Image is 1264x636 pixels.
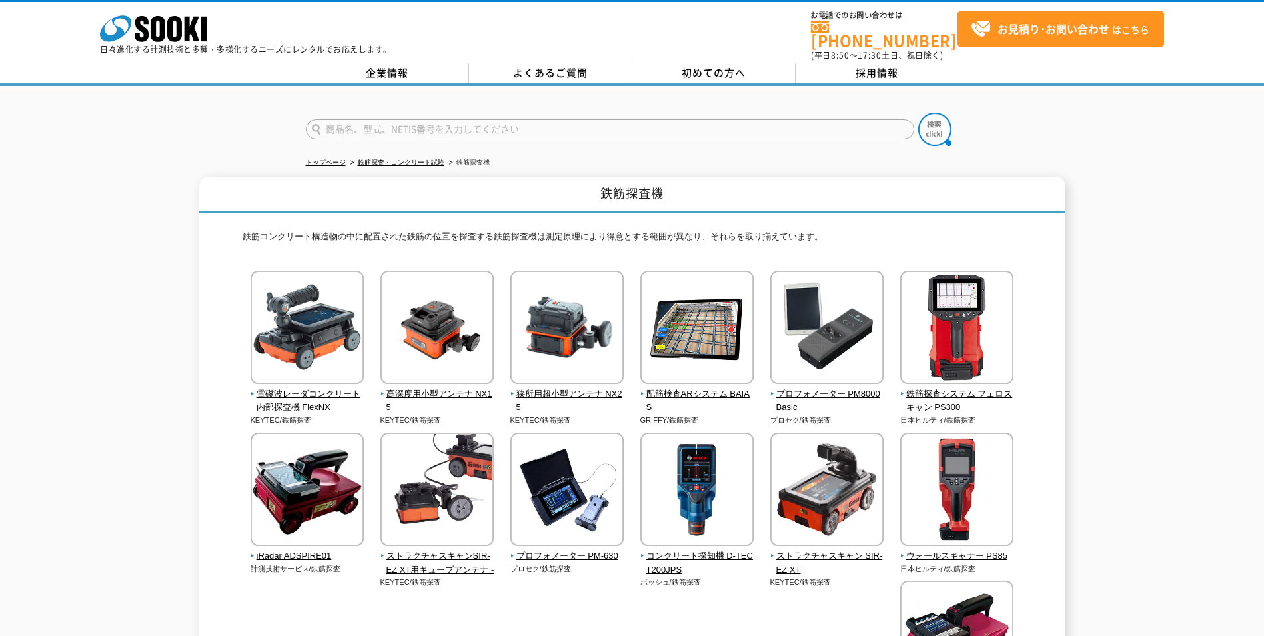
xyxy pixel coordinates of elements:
[251,387,364,415] span: 電磁波レーダコンクリート内部探査機 FlexNX
[510,549,624,563] span: プロフォメーター PM-630
[251,375,364,415] a: 電磁波レーダコンクリート内部探査機 FlexNX
[306,159,346,166] a: トップページ
[811,21,957,48] a: [PHONE_NUMBER]
[510,415,624,426] p: KEYTEC/鉄筋探査
[380,271,494,387] img: 高深度用小型アンテナ NX15
[770,577,884,588] p: KEYTEC/鉄筋探査
[510,271,624,387] img: 狭所用超小型アンテナ NX25
[510,563,624,575] p: プロセク/鉄筋探査
[900,563,1014,575] p: 日本ヒルティ/鉄筋探査
[770,549,884,577] span: ストラクチャスキャン SIR-EZ XT
[682,65,746,80] span: 初めての方へ
[380,433,494,549] img: ストラクチャスキャンSIR-EZ XT用キューブアンテナ -
[997,21,1109,37] strong: お見積り･お問い合わせ
[251,433,364,549] img: iRadar ADSPIRE01
[811,11,957,19] span: お電話でのお問い合わせは
[243,230,1022,251] p: 鉄筋コンクリート構造物の中に配置された鉄筋の位置を探査する鉄筋探査機は測定原理により得意とする範囲が異なり、それらを取り揃えています。
[640,433,754,549] img: コンクリート探知機 D-TECT200JPS
[251,563,364,575] p: 計測技術サービス/鉄筋探査
[510,537,624,563] a: プロフォメーター PM-630
[510,433,624,549] img: プロフォメーター PM-630
[770,537,884,577] a: ストラクチャスキャン SIR-EZ XT
[306,119,914,139] input: 商品名、型式、NETIS番号を入力してください
[251,549,364,563] span: iRadar ADSPIRE01
[510,387,624,415] span: 狭所用超小型アンテナ NX25
[640,577,754,588] p: ボッシュ/鉄筋探査
[640,387,754,415] span: 配筋検査ARシステム BAIAS
[199,177,1065,213] h1: 鉄筋探査機
[251,415,364,426] p: KEYTEC/鉄筋探査
[446,156,490,170] li: 鉄筋探査機
[770,375,884,415] a: プロフォメーター PM8000Basic
[251,271,364,387] img: 電磁波レーダコンクリート内部探査機 FlexNX
[469,63,632,83] a: よくあるご質問
[971,19,1149,39] span: はこちら
[796,63,959,83] a: 採用情報
[100,45,392,53] p: 日々進化する計測技術と多種・多様化するニーズにレンタルでお応えします。
[640,271,754,387] img: 配筋検査ARシステム BAIAS
[358,159,444,166] a: 鉄筋探査・コンクリート試験
[900,375,1014,415] a: 鉄筋探査システム フェロスキャン PS300
[640,549,754,577] span: コンクリート探知機 D-TECT200JPS
[640,415,754,426] p: GRIFFY/鉄筋探査
[831,49,850,61] span: 8:50
[251,537,364,563] a: iRadar ADSPIRE01
[380,549,494,577] span: ストラクチャスキャンSIR-EZ XT用キューブアンテナ -
[957,11,1164,47] a: お見積り･お問い合わせはこちら
[380,387,494,415] span: 高深度用小型アンテナ NX15
[770,433,884,549] img: ストラクチャスキャン SIR-EZ XT
[632,63,796,83] a: 初めての方へ
[900,271,1013,387] img: 鉄筋探査システム フェロスキャン PS300
[306,63,469,83] a: 企業情報
[380,375,494,415] a: 高深度用小型アンテナ NX15
[770,271,884,387] img: プロフォメーター PM8000Basic
[900,537,1014,563] a: ウォールスキャナー PS85
[640,537,754,577] a: コンクリート探知機 D-TECT200JPS
[380,415,494,426] p: KEYTEC/鉄筋探査
[900,387,1014,415] span: 鉄筋探査システム フェロスキャン PS300
[900,415,1014,426] p: 日本ヒルティ/鉄筋探査
[510,375,624,415] a: 狭所用超小型アンテナ NX25
[858,49,882,61] span: 17:30
[380,577,494,588] p: KEYTEC/鉄筋探査
[811,49,943,61] span: (平日 ～ 土日、祝日除く)
[918,113,951,146] img: btn_search.png
[900,549,1014,563] span: ウォールスキャナー PS85
[640,375,754,415] a: 配筋検査ARシステム BAIAS
[770,415,884,426] p: プロセク/鉄筋探査
[770,387,884,415] span: プロフォメーター PM8000Basic
[900,433,1013,549] img: ウォールスキャナー PS85
[380,537,494,577] a: ストラクチャスキャンSIR-EZ XT用キューブアンテナ -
